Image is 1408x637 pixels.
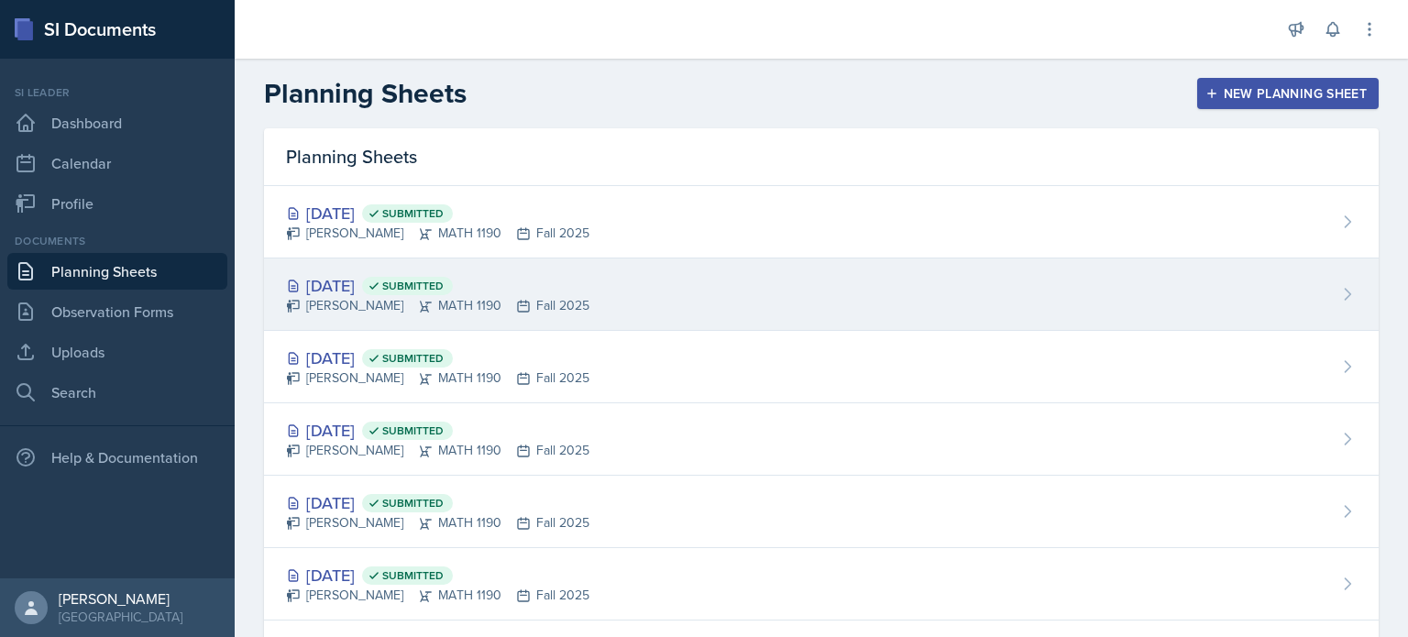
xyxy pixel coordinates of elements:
div: [DATE] [286,346,589,370]
div: [PERSON_NAME] MATH 1190 Fall 2025 [286,224,589,243]
a: Calendar [7,145,227,181]
span: Submitted [382,423,444,438]
div: Help & Documentation [7,439,227,476]
div: [PERSON_NAME] MATH 1190 Fall 2025 [286,586,589,605]
a: [DATE] Submitted [PERSON_NAME]MATH 1190Fall 2025 [264,403,1379,476]
a: [DATE] Submitted [PERSON_NAME]MATH 1190Fall 2025 [264,548,1379,621]
button: New Planning Sheet [1197,78,1379,109]
a: Observation Forms [7,293,227,330]
a: [DATE] Submitted [PERSON_NAME]MATH 1190Fall 2025 [264,258,1379,331]
div: [DATE] [286,563,589,588]
div: [DATE] [286,273,589,298]
div: [DATE] [286,201,589,225]
div: [PERSON_NAME] [59,589,182,608]
a: Uploads [7,334,227,370]
span: Submitted [382,568,444,583]
a: Dashboard [7,104,227,141]
div: [PERSON_NAME] MATH 1190 Fall 2025 [286,368,589,388]
h2: Planning Sheets [264,77,467,110]
div: Planning Sheets [264,128,1379,186]
a: [DATE] Submitted [PERSON_NAME]MATH 1190Fall 2025 [264,476,1379,548]
a: Planning Sheets [7,253,227,290]
span: Submitted [382,496,444,511]
a: [DATE] Submitted [PERSON_NAME]MATH 1190Fall 2025 [264,186,1379,258]
span: Submitted [382,351,444,366]
div: [PERSON_NAME] MATH 1190 Fall 2025 [286,296,589,315]
div: [DATE] [286,490,589,515]
div: Si leader [7,84,227,101]
div: New Planning Sheet [1209,86,1367,101]
span: Submitted [382,279,444,293]
div: [GEOGRAPHIC_DATA] [59,608,182,626]
span: Submitted [382,206,444,221]
div: [DATE] [286,418,589,443]
a: [DATE] Submitted [PERSON_NAME]MATH 1190Fall 2025 [264,331,1379,403]
a: Profile [7,185,227,222]
div: Documents [7,233,227,249]
a: Search [7,374,227,411]
div: [PERSON_NAME] MATH 1190 Fall 2025 [286,513,589,533]
div: [PERSON_NAME] MATH 1190 Fall 2025 [286,441,589,460]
